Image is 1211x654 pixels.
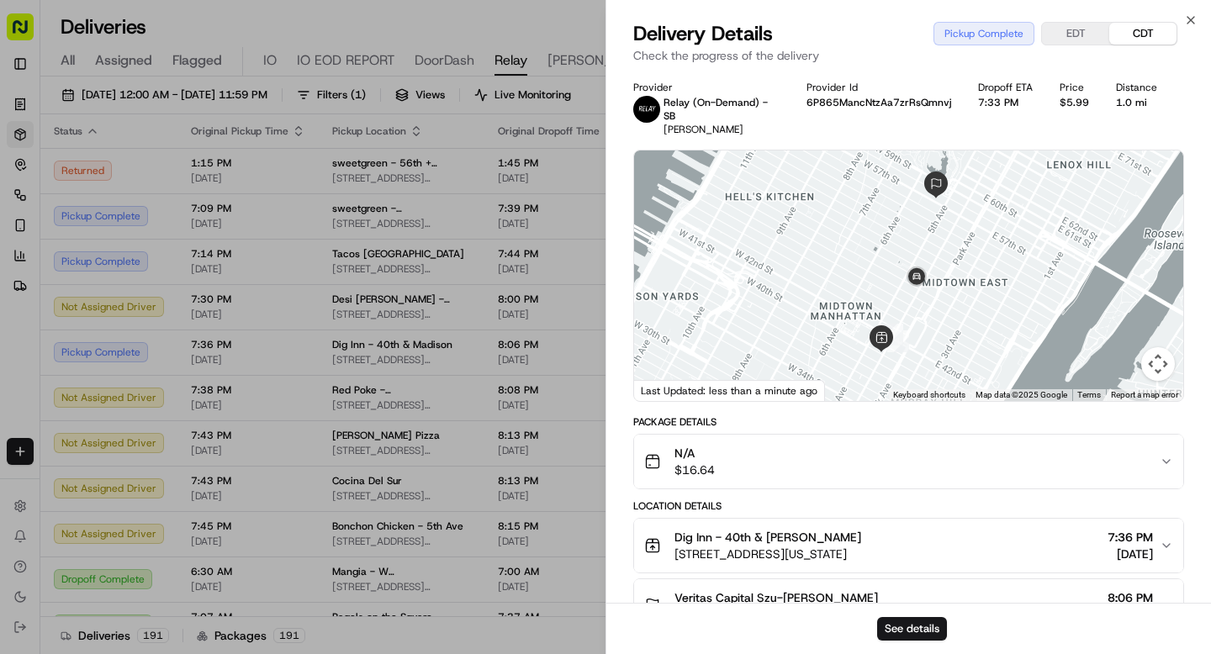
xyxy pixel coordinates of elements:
img: Mat Toderenczuk de la Barba (they/them) [17,245,44,272]
img: relay_logo_black.png [633,96,660,123]
span: [PERSON_NAME] de [PERSON_NAME] (they/them) [52,261,229,274]
input: Got a question? Start typing here... [44,108,303,126]
div: 💻 [142,332,156,345]
button: CDT [1109,23,1177,45]
img: 1736555255976-a54dd68f-1ca7-489b-9aae-adbdc363a1c4 [17,161,47,191]
p: Relay (On-Demand) - SB [664,96,780,123]
span: API Documentation [159,330,270,347]
span: • [232,261,238,274]
a: Powered byPylon [119,371,204,384]
span: 7:36 PM [1108,529,1153,546]
p: Welcome 👋 [17,67,306,94]
span: $16.64 [674,461,715,478]
span: [DATE] [241,261,276,274]
button: Veritas Capital Szu-[PERSON_NAME]8:06 PM [634,579,1183,633]
div: Dropoff ETA [978,81,1033,94]
button: Dig Inn - 40th & [PERSON_NAME][STREET_ADDRESS][US_STATE]7:36 PM[DATE] [634,519,1183,572]
div: 2 [881,324,903,345]
div: 7:33 PM [978,96,1033,109]
button: 6P865MancNtzAa7zrRsQmnvj [806,96,951,109]
div: Package Details [633,415,1184,429]
span: Knowledge Base [34,330,129,347]
button: Map camera controls [1141,347,1175,381]
a: 💻API Documentation [135,324,277,354]
div: Past conversations [17,219,113,232]
a: Terms (opens in new tab) [1077,390,1101,399]
div: 1.0 mi [1116,96,1157,109]
div: 📗 [17,332,30,345]
a: Open this area in Google Maps (opens a new window) [638,379,694,401]
div: Location Details [633,499,1184,513]
span: N/A [674,445,715,461]
button: Keyboard shortcuts [893,389,965,401]
a: 📗Knowledge Base [10,324,135,354]
span: Map data ©2025 Google [976,390,1067,399]
span: 8:06 PM [1108,589,1153,606]
button: EDT [1042,23,1109,45]
div: Provider Id [806,81,951,94]
button: Start new chat [286,166,306,186]
div: Provider [633,81,780,94]
span: Delivery Details [633,20,773,47]
button: N/A$16.64 [634,435,1183,488]
span: Pylon [167,372,204,384]
div: Distance [1116,81,1157,94]
img: Google [638,379,694,401]
div: $5.99 [1060,96,1089,109]
button: See details [877,617,947,641]
span: [DATE] [1108,546,1153,562]
div: We're available if you need us! [57,177,213,191]
div: Start new chat [57,161,276,177]
div: Last Updated: less than a minute ago [634,380,825,401]
span: Veritas Capital Szu-[PERSON_NAME] [674,589,878,606]
div: 1 [887,330,909,352]
button: See all [261,215,306,235]
span: [PERSON_NAME] [664,123,743,136]
p: Check the progress of the delivery [633,47,1184,64]
div: Price [1060,81,1089,94]
img: Nash [17,17,50,50]
a: Report a map error [1111,390,1178,399]
span: Dig Inn - 40th & [PERSON_NAME] [674,529,861,546]
span: [STREET_ADDRESS][US_STATE] [674,546,861,562]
